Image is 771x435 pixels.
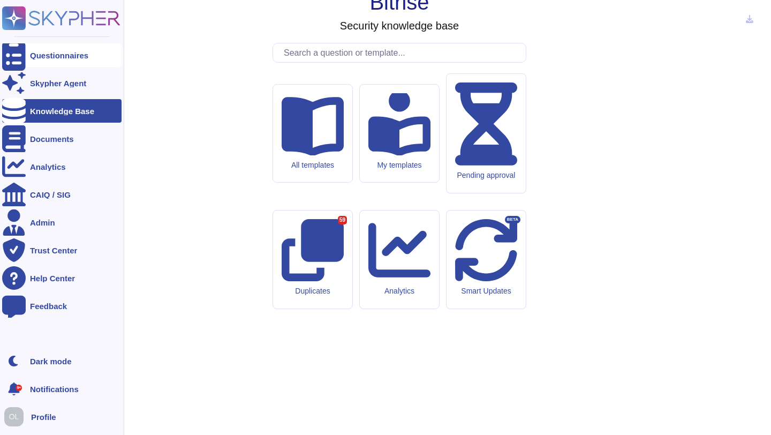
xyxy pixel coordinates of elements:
div: My templates [368,161,430,170]
h3: Security knowledge base [340,19,459,32]
a: Help Center [2,266,122,290]
a: Skypher Agent [2,71,122,95]
a: Trust Center [2,238,122,262]
div: Dark mode [30,357,72,365]
input: Search a question or template... [278,43,526,62]
span: Notifications [30,385,79,393]
div: Documents [30,135,74,143]
div: Smart Updates [455,287,517,296]
div: Help Center [30,274,75,282]
a: CAIQ / SIG [2,183,122,206]
div: Duplicates [282,287,344,296]
a: Documents [2,127,122,151]
div: Pending approval [455,171,517,180]
a: Questionnaires [2,43,122,67]
div: Questionnaires [30,51,88,59]
img: user [4,407,24,426]
a: Admin [2,211,122,234]
a: Knowledge Base [2,99,122,123]
div: 9+ [16,385,22,391]
div: CAIQ / SIG [30,191,71,199]
div: Analytics [368,287,430,296]
div: Knowledge Base [30,107,94,115]
div: All templates [282,161,344,170]
a: Analytics [2,155,122,178]
div: BETA [505,216,520,223]
span: Profile [31,413,56,421]
div: Admin [30,219,55,227]
div: Feedback [30,302,67,310]
div: 59 [338,216,347,224]
a: Feedback [2,294,122,318]
button: user [2,405,31,429]
div: Skypher Agent [30,79,86,87]
div: Trust Center [30,246,77,254]
div: Analytics [30,163,66,171]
